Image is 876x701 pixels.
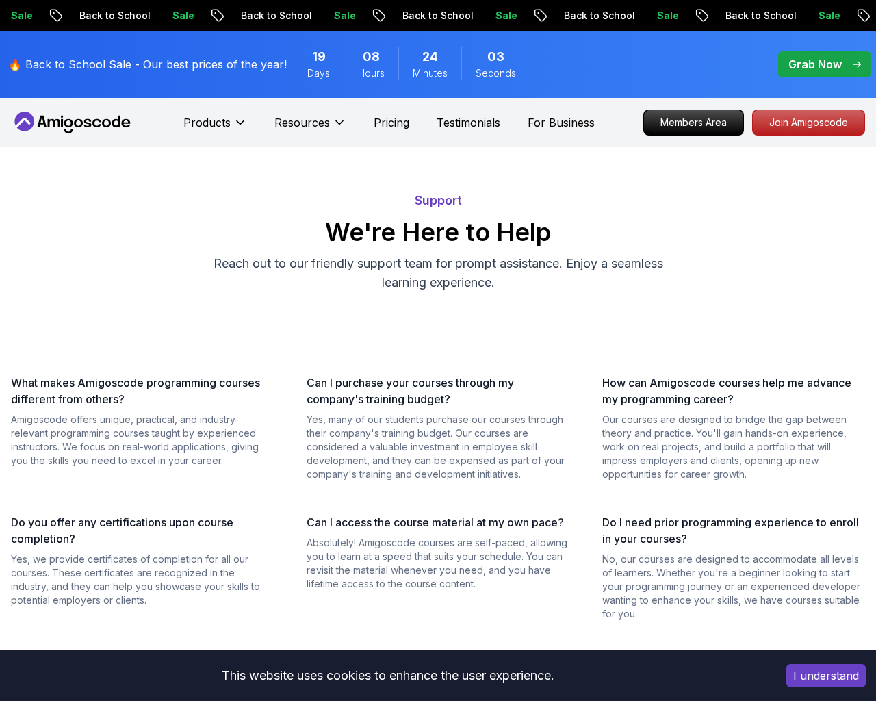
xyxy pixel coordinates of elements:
p: Support [5,191,871,210]
p: Back to School [68,9,162,23]
div: This website uses cookies to enhance the user experience. [10,661,766,691]
h3: Do you offer any certifications upon course completion? [11,514,274,547]
a: Testimonials [437,114,500,131]
h2: We're Here to Help [5,218,871,246]
p: Members Area [644,110,743,135]
p: Our courses are designed to bridge the gap between theory and practice. You'll gain hands-on expe... [602,413,865,481]
button: Accept cookies [786,664,866,687]
span: Minutes [413,66,448,80]
p: Back to School [714,9,808,23]
p: Back to School [553,9,646,23]
p: Reach out to our friendly support team for prompt assistance. Enjoy a seamless learning experience. [208,254,668,292]
p: 🔥 Back to School Sale - Our best prices of the year! [8,56,287,73]
p: Join Amigoscode [753,110,864,135]
p: Back to School [391,9,485,23]
p: Back to School [230,9,323,23]
a: Members Area [643,110,744,136]
span: Days [307,66,330,80]
span: 8 Hours [363,47,380,66]
h3: What makes Amigoscode programming courses different from others? [11,374,274,407]
p: Sale [808,9,851,23]
a: Join Amigoscode [752,110,865,136]
p: No, our courses are designed to accommodate all levels of learners. Whether you're a beginner loo... [602,552,865,621]
p: Amigoscode offers unique, practical, and industry-relevant programming courses taught by experien... [11,413,274,468]
p: Sale [646,9,690,23]
p: Sale [485,9,528,23]
span: Hours [358,66,385,80]
h3: Do I need prior programming experience to enroll in your courses? [602,514,865,547]
button: Resources [274,114,346,142]
h3: Can I access the course material at my own pace? [307,514,569,531]
p: Resources [274,114,330,131]
a: For Business [528,114,595,131]
span: 24 Minutes [422,47,438,66]
span: 3 Seconds [487,47,504,66]
button: Products [183,114,247,142]
p: Absolutely! Amigoscode courses are self-paced, allowing you to learn at a speed that suits your s... [307,536,569,591]
a: Pricing [374,114,409,131]
h3: Can I purchase your courses through my company's training budget? [307,374,569,407]
p: Grab Now [788,56,842,73]
h3: How can Amigoscode courses help me advance my programming career? [602,374,865,407]
p: Products [183,114,231,131]
p: Sale [323,9,367,23]
span: Seconds [476,66,516,80]
span: 19 Days [312,47,326,66]
p: Yes, we provide certificates of completion for all our courses. These certificates are recognized... [11,552,274,607]
p: Sale [162,9,205,23]
p: Yes, many of our students purchase our courses through their company's training budget. Our cours... [307,413,569,481]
